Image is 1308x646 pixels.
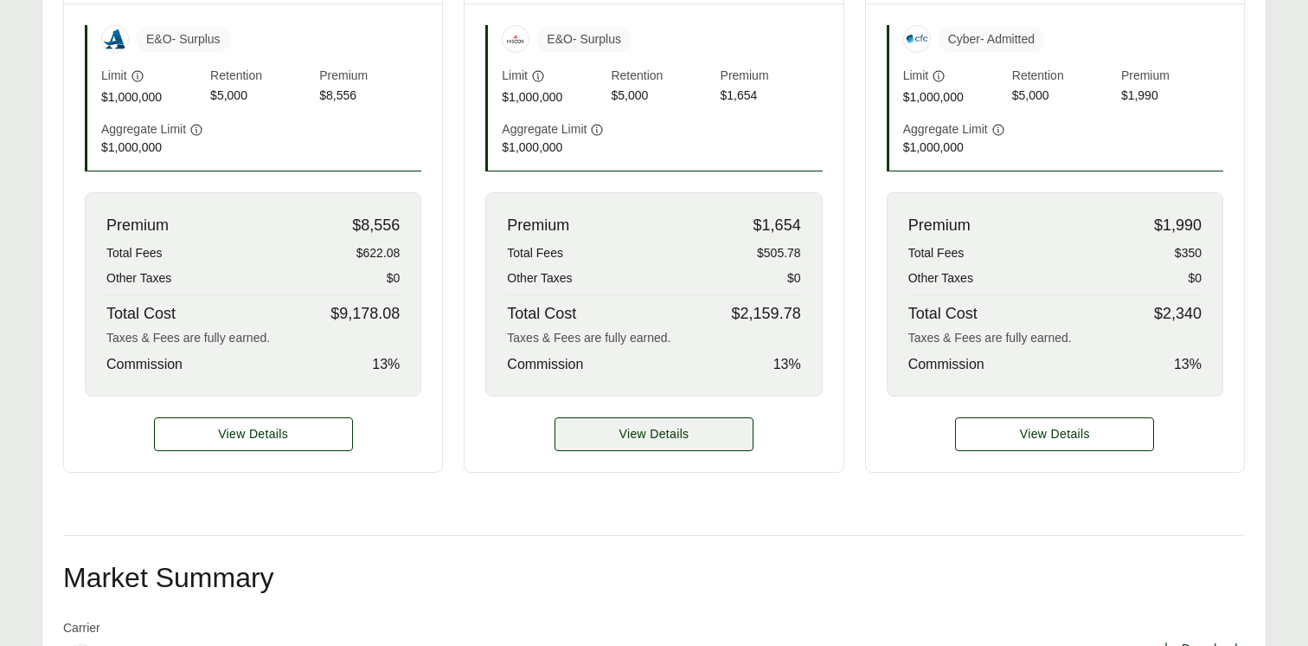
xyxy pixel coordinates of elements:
span: Commission [106,354,183,375]
span: Premium [319,67,421,87]
span: $5,000 [210,87,312,107]
span: $1,654 [721,87,823,107]
span: $1,990 [1121,87,1223,107]
span: $8,556 [352,214,400,237]
span: Total Fees [106,244,163,262]
span: Premium [106,214,169,237]
span: $5,000 [611,87,713,107]
img: CFC [904,26,930,52]
span: $0 [787,269,801,287]
span: $1,000,000 [502,88,604,107]
span: Other Taxes [106,269,171,287]
span: Limit [502,67,528,85]
span: $622.08 [356,244,401,262]
span: $0 [1188,269,1202,287]
span: Premium [507,214,569,237]
span: $1,990 [1154,214,1202,237]
span: Aggregate Limit [502,120,587,139]
a: Option 2 - Hiscox E&O - Alternative (Non-Admitted) details [555,417,753,451]
span: Total Fees [908,244,965,262]
span: View Details [619,425,689,443]
span: Other Taxes [507,269,572,287]
span: Retention [1012,67,1114,87]
span: $2,159.78 [732,302,801,326]
span: Limit [903,67,929,85]
div: Taxes & Fees are fully earned. [908,329,1202,347]
a: Option 2 - CFC Cyber - Alternative (Admitted) details [955,417,1154,451]
span: $1,000,000 [502,139,604,157]
span: Total Fees [507,244,563,262]
span: $1,000,000 [903,139,1005,157]
div: Taxes & Fees are fully earned. [106,329,400,347]
span: E&O - Surplus [536,27,632,52]
span: $505.78 [757,244,801,262]
span: Carrier [63,619,167,637]
span: Commission [507,354,583,375]
span: $5,000 [1012,87,1114,107]
span: $1,000,000 [101,88,203,107]
span: Aggregate Limit [101,120,186,139]
span: Premium [1121,67,1223,87]
button: View Details [955,417,1154,451]
span: Aggregate Limit [903,120,988,139]
span: Total Cost [106,302,176,326]
span: 13 % [372,354,400,375]
span: View Details [218,425,288,443]
span: $8,556 [319,87,421,107]
div: Taxes & Fees are fully earned. [507,329,800,347]
span: $350 [1175,244,1202,262]
span: Cyber - Admitted [938,27,1045,52]
span: Total Cost [908,302,978,326]
span: Limit [101,67,127,85]
a: Option 1 - Admiral E&O - Incumbent (Non-Admitted) details [154,417,353,451]
span: Premium [908,214,971,237]
button: View Details [555,417,753,451]
span: $1,000,000 [101,139,203,157]
span: $1,000,000 [903,88,1005,107]
span: Premium [721,67,823,87]
span: $1,654 [753,214,801,237]
span: View Details [1020,425,1090,443]
span: 13 % [773,354,801,375]
span: Retention [611,67,713,87]
span: E&O - Surplus [136,27,231,52]
span: $0 [387,269,401,287]
span: Other Taxes [908,269,973,287]
span: $9,178.08 [330,302,400,326]
span: 13 % [1174,354,1202,375]
span: Commission [908,354,984,375]
img: Admiral [102,26,128,52]
span: Retention [210,67,312,87]
h2: Market Summary [63,564,1245,591]
span: Total Cost [507,302,576,326]
span: $2,340 [1154,302,1202,326]
img: Hiscox [503,26,529,52]
button: View Details [154,417,353,451]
